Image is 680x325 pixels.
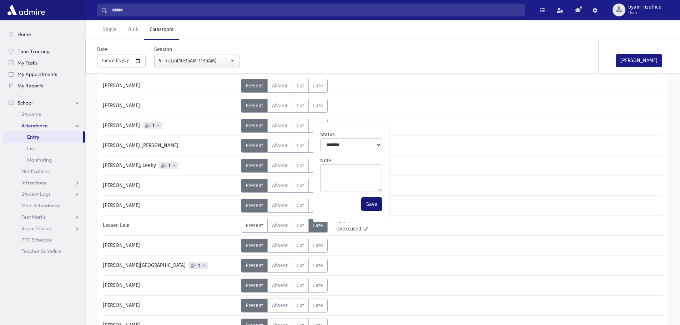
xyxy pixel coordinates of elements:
a: Single [97,20,122,40]
div: AttTypes [241,119,328,133]
span: Present [246,83,263,89]
div: [PERSON_NAME] [99,79,241,93]
div: [PERSON_NAME] [99,299,241,313]
span: Present [246,263,263,269]
div: [PERSON_NAME] [99,119,241,133]
a: My Reports [3,80,85,91]
span: Home [17,31,31,37]
div: [PERSON_NAME], Leeby [99,159,241,173]
a: My Appointments [3,68,85,80]
span: Cut [297,163,304,169]
span: Present [246,103,263,109]
span: Meal Attendance [21,202,60,209]
span: Monitoring [27,157,52,163]
a: School [3,97,85,108]
div: [PERSON_NAME] [99,179,241,193]
div: AttTypes [241,219,328,233]
span: My Tasks [17,60,37,66]
span: Time Tracking [17,48,50,55]
div: AttTypes [241,239,328,253]
div: Lesser, Lele [99,219,241,233]
span: Cut [297,263,304,269]
span: Student Logs [21,191,51,197]
a: Entry [3,131,83,143]
span: School [17,100,32,106]
span: 1 [151,123,156,128]
span: Cut [297,243,304,249]
span: Late [313,223,323,229]
span: Cut [297,203,304,209]
label: Note [320,157,331,164]
div: AttTypes [241,159,328,173]
span: Entry [27,134,39,140]
a: My Tasks [3,57,85,68]
span: 1 [197,263,201,268]
span: 1 [167,163,172,168]
span: Present [246,123,263,129]
label: Date [97,46,108,53]
span: Cut [297,103,304,109]
div: AttTypes [241,99,328,113]
div: 9-הסטרי(10:35AM-11:15AM) [159,57,230,65]
div: [PERSON_NAME][GEOGRAPHIC_DATA] [99,259,241,273]
span: Students [21,111,41,117]
a: Test Marks [3,211,85,223]
span: Notifications [21,168,50,174]
span: Present [246,183,263,189]
span: Absent [272,283,288,289]
span: Absent [272,83,288,89]
span: Report Cards [21,225,52,232]
span: Absent [272,123,288,129]
span: Absent [272,203,288,209]
span: Present [246,303,263,309]
span: Late [313,283,323,289]
span: PTC Schedule [21,237,52,243]
a: Monitoring [3,154,85,166]
div: [PERSON_NAME] [99,99,241,113]
a: Student Logs [3,188,85,200]
span: Present [246,223,263,229]
div: [PERSON_NAME] [PERSON_NAME] [99,139,241,153]
span: Infractions [21,179,46,186]
button: 9-הסטרי(10:35AM-11:15AM) [154,55,240,67]
a: Time Tracking [3,46,85,57]
div: AttTypes [241,79,328,93]
span: Unexcused [336,225,364,233]
span: Absent [272,163,288,169]
a: Classroom [144,20,179,40]
button: Save [362,198,382,210]
span: Cut [297,143,304,149]
span: Test Marks [21,214,46,220]
span: Cut [297,223,304,229]
img: AdmirePro [6,3,47,17]
div: AttTypes [241,179,328,193]
label: Session [154,46,172,53]
span: Absent [272,263,288,269]
a: Students [3,108,85,120]
a: List [3,143,85,154]
span: Late [313,303,323,309]
a: Teacher Schedule [3,245,85,257]
div: AttTypes [241,139,328,153]
div: AttTypes [241,199,328,213]
span: Late [313,83,323,89]
div: [PERSON_NAME] [99,279,241,293]
span: User [628,10,661,16]
span: Cut [297,283,304,289]
a: Report Cards [3,223,85,234]
span: My Reports [17,82,43,89]
div: AttTypes [241,299,328,313]
span: Absent [272,183,288,189]
span: Present [246,143,263,149]
span: Late [313,103,323,109]
a: Home [3,29,85,40]
div: AttTypes [241,279,328,293]
span: Absent [272,103,288,109]
span: Teacher Schedule [21,248,61,254]
div: [PERSON_NAME] [99,239,241,253]
span: List [27,145,35,152]
a: PTC Schedule [3,234,85,245]
span: Cut [297,83,304,89]
div: AttTypes [241,259,328,273]
span: Cut [297,123,304,129]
